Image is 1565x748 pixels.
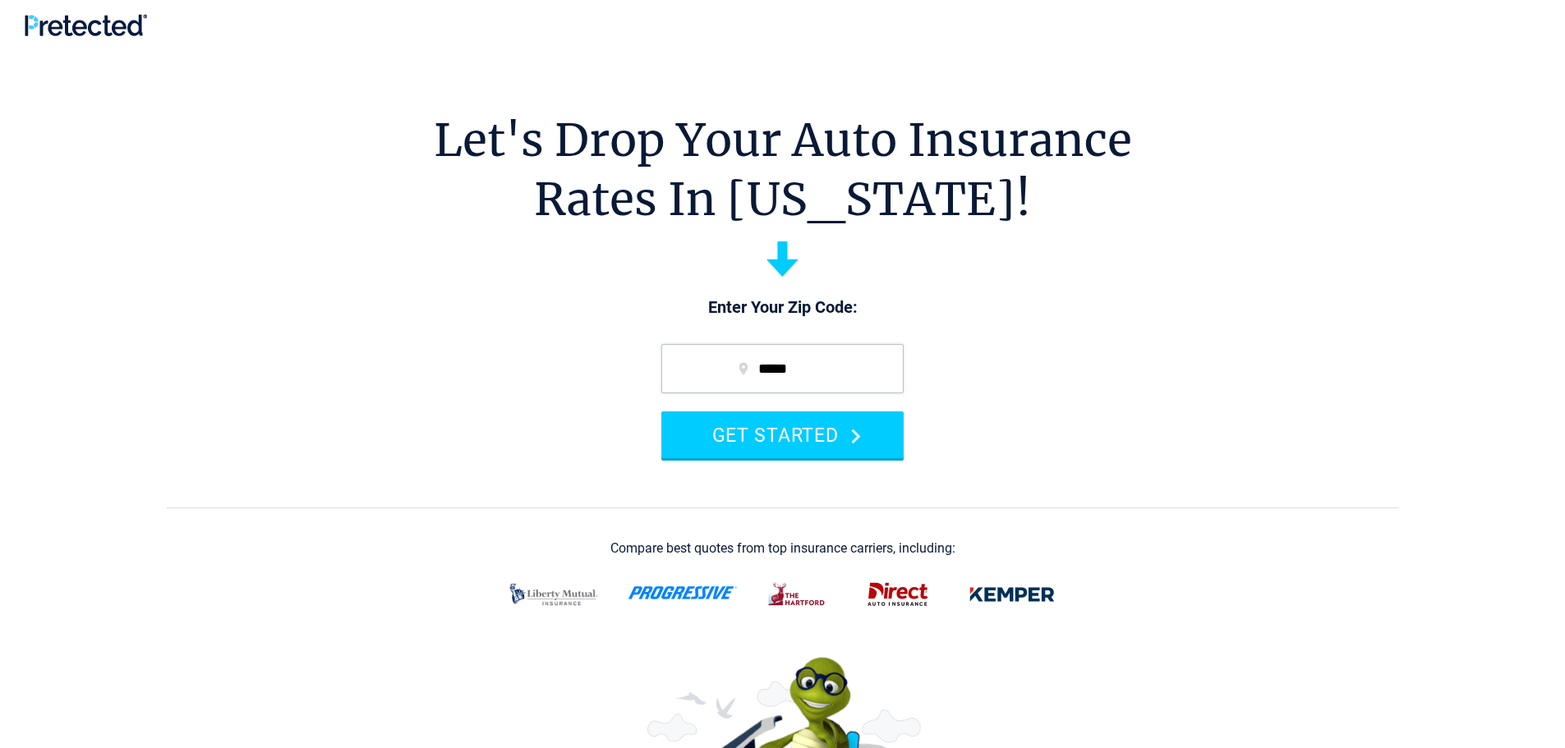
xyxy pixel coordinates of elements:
[757,573,838,616] img: thehartford
[661,411,904,458] button: GET STARTED
[628,586,738,599] img: progressive
[661,344,904,393] input: zip code
[645,296,920,319] p: Enter Your Zip Code:
[958,573,1066,616] img: kemper
[858,573,938,616] img: direct
[610,541,955,556] div: Compare best quotes from top insurance carriers, including:
[434,111,1132,229] h1: Let's Drop Your Auto Insurance Rates In [US_STATE]!
[499,573,608,616] img: liberty
[25,14,147,36] img: Pretected Logo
